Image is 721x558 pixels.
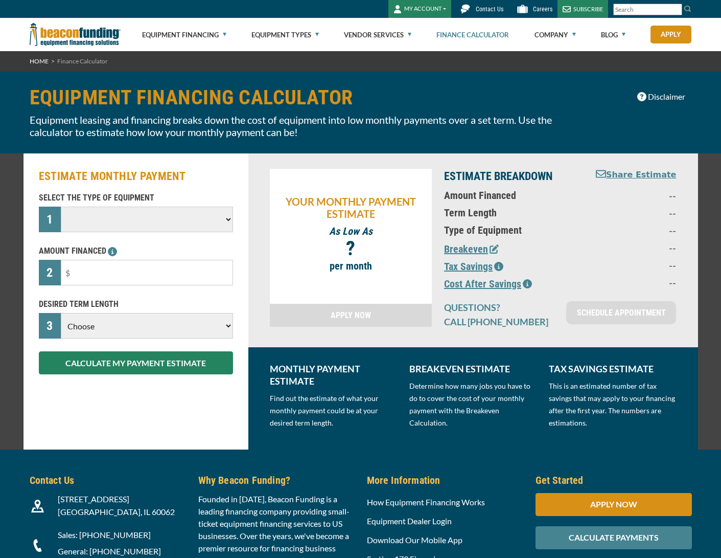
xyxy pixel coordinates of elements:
[30,114,579,138] p: Equipment leasing and financing breaks down the cost of equipment into low monthly payments over ...
[534,18,576,51] a: Company
[444,301,554,314] p: QUESTIONS?
[39,260,61,285] div: 2
[444,316,554,328] p: CALL [PHONE_NUMBER]
[444,259,503,274] button: Tax Savings
[444,276,532,292] button: Cost After Savings
[587,207,676,219] p: --
[344,18,411,51] a: Vendor Services
[436,18,509,51] a: Finance Calculator
[536,493,692,516] div: APPLY NOW
[587,276,676,288] p: --
[566,301,676,324] a: SCHEDULE APPOINTMENT
[39,192,233,204] p: SELECT THE TYPE OF EQUIPMENT
[549,380,676,429] p: This is an estimated number of tax savings that may apply to your financing after the first year....
[30,57,49,65] a: HOME
[275,242,427,255] p: ?
[31,500,44,512] img: Beacon Funding location
[631,87,692,106] button: Disclaimer
[671,6,680,14] a: Clear search text
[275,260,427,272] p: per month
[198,473,355,488] h5: Why Beacon Funding?
[58,545,186,557] p: General: [PHONE_NUMBER]
[39,169,233,184] h2: ESTIMATE MONTHLY PAYMENT
[533,6,552,13] span: Careers
[536,532,692,542] a: CALCULATE PAYMENTS
[536,526,692,549] div: CALCULATE PAYMENTS
[444,189,574,202] p: Amount Financed
[587,241,676,254] p: --
[367,535,462,545] a: Download Our Mobile App
[270,392,397,429] p: Find out the estimate of what your monthly payment could be at your desired term length.
[587,259,676,271] p: --
[549,363,676,375] p: TAX SAVINGS ESTIMATE
[57,57,108,65] span: Finance Calculator
[275,225,427,237] p: As Low As
[684,5,692,13] img: Search
[270,304,432,327] a: APPLY NOW
[275,195,427,220] p: YOUR MONTHLY PAYMENT ESTIMATE
[444,224,574,236] p: Type of Equipment
[30,473,186,488] h5: Contact Us
[648,91,685,103] span: Disclaimer
[31,539,44,552] img: Beacon Funding Phone
[536,499,692,509] a: APPLY NOW
[367,497,485,507] a: How Equipment Financing Works
[587,189,676,202] p: --
[476,6,503,13] span: Contact Us
[39,351,233,374] button: CALCULATE MY PAYMENT ESTIMATE
[596,169,677,182] button: Share Estimate
[409,363,537,375] p: BREAKEVEN ESTIMATE
[444,207,574,219] p: Term Length
[409,380,537,429] p: Determine how many jobs you have to do to cover the cost of your monthly payment with the Breakev...
[367,473,523,488] h5: More Information
[613,4,682,15] input: Search
[367,516,452,526] a: Equipment Dealer Login
[444,169,574,184] p: ESTIMATE BREAKDOWN
[39,298,233,310] p: DESIRED TERM LENGTH
[58,529,186,541] p: Sales: [PHONE_NUMBER]
[142,18,226,51] a: Equipment Financing
[270,363,397,387] p: MONTHLY PAYMENT ESTIMATE
[61,260,232,285] input: $
[39,313,61,339] div: 3
[587,224,676,236] p: --
[536,473,692,488] h5: Get Started
[30,87,579,108] h1: EQUIPMENT FINANCING CALCULATOR
[39,207,61,232] div: 1
[30,18,121,51] img: Beacon Funding Corporation logo
[444,241,499,257] button: Breakeven
[58,494,175,517] span: [STREET_ADDRESS] [GEOGRAPHIC_DATA], IL 60062
[650,26,691,43] a: Apply
[39,245,233,257] p: AMOUNT FINANCED
[601,18,625,51] a: Blog
[251,18,319,51] a: Equipment Types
